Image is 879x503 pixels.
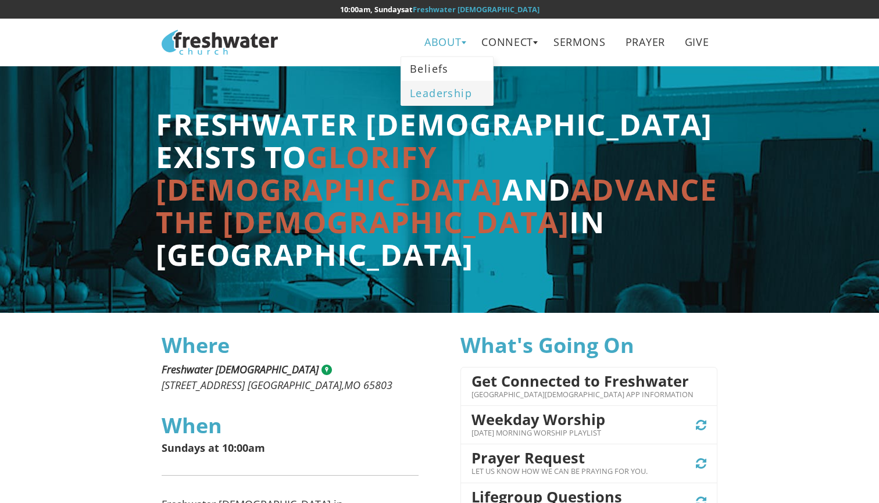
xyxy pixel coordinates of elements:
[471,450,648,466] h4: Prayer Request
[248,378,342,392] span: [GEOGRAPHIC_DATA]
[471,427,605,438] p: [DATE] Morning Worship Playlist
[162,378,245,392] span: [STREET_ADDRESS]
[156,169,717,242] span: advance the [DEMOGRAPHIC_DATA]
[473,29,542,55] a: Connect
[676,29,717,55] a: Give
[471,411,605,427] h4: Weekday Worship
[344,378,360,392] span: MO
[162,30,278,55] img: Freshwater Church
[162,5,717,13] h6: at
[401,57,493,81] a: Beliefs
[545,29,614,55] a: Sermons
[471,448,706,479] a: Prayer Request Let us know how we can be praying for you.
[363,378,392,392] span: 65803
[471,373,694,389] h4: Get Connected to Freshwater
[617,29,673,55] a: Prayer
[413,4,539,15] a: Freshwater [DEMOGRAPHIC_DATA]
[471,410,706,440] a: Weekday Worship [DATE] Morning Worship Playlist
[162,414,419,437] h3: When
[340,4,405,15] time: 10:00am, Sundays
[401,81,493,105] a: Leadership
[460,334,717,357] h3: What's Going On
[416,29,470,55] a: About
[471,389,694,400] p: [GEOGRAPHIC_DATA][DEMOGRAPHIC_DATA] App Information
[156,108,717,271] h2: Freshwater [DEMOGRAPHIC_DATA] exists to and in [GEOGRAPHIC_DATA]
[162,443,419,454] p: Sundays at 10:00am
[471,372,706,402] a: Get Connected to Freshwater [GEOGRAPHIC_DATA][DEMOGRAPHIC_DATA] App Information
[162,362,419,393] address: ,
[471,466,648,477] p: Let us know how we can be praying for you.
[156,137,502,209] span: glorify [DEMOGRAPHIC_DATA]
[162,362,319,376] span: Freshwater [DEMOGRAPHIC_DATA]
[162,334,419,357] h3: Where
